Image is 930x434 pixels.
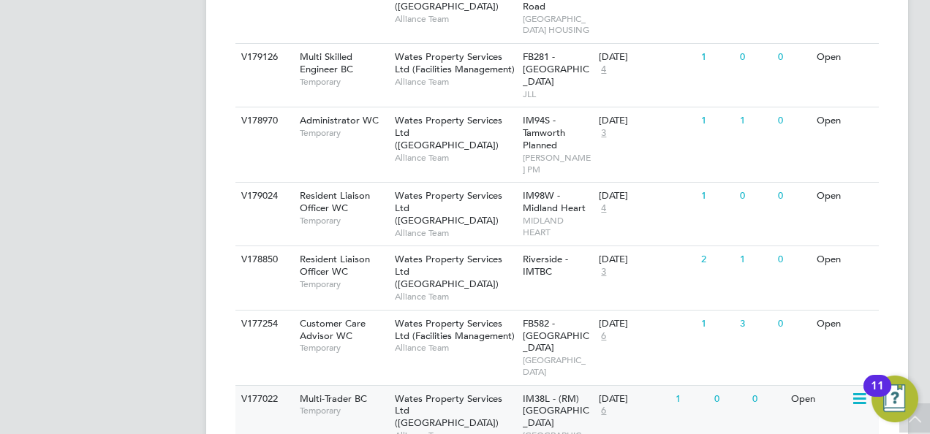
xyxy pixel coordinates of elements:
[599,115,694,127] div: [DATE]
[238,246,289,273] div: V178850
[523,354,592,377] span: [GEOGRAPHIC_DATA]
[697,183,736,210] div: 1
[523,253,568,278] span: Riverside - IMTBC
[238,311,289,338] div: V177254
[697,246,736,273] div: 2
[599,64,608,76] span: 4
[395,76,515,88] span: Alliance Team
[774,246,812,273] div: 0
[395,227,515,239] span: Alliance Team
[697,44,736,71] div: 1
[599,51,694,64] div: [DATE]
[774,311,812,338] div: 0
[736,311,774,338] div: 3
[300,253,370,278] span: Resident Liaison Officer WC
[736,183,774,210] div: 0
[523,392,589,430] span: IM38L - (RM) [GEOGRAPHIC_DATA]
[395,189,502,226] span: Wates Property Services Ltd ([GEOGRAPHIC_DATA])
[736,44,774,71] div: 0
[523,189,586,214] span: IM98W - Midland Heart
[395,152,515,164] span: Alliance Team
[300,317,366,342] span: Customer Care Advisor WC
[774,183,812,210] div: 0
[672,386,710,413] div: 1
[395,114,502,151] span: Wates Property Services Ltd ([GEOGRAPHIC_DATA])
[787,386,851,413] div: Open
[395,253,502,290] span: Wates Property Services Ltd ([GEOGRAPHIC_DATA])
[395,291,515,302] span: Alliance Team
[599,254,694,266] div: [DATE]
[300,50,353,75] span: Multi Skilled Engineer BC
[813,311,877,338] div: Open
[523,114,565,151] span: IM94S - Tamworth Planned
[599,393,668,406] div: [DATE]
[774,44,812,71] div: 0
[697,311,736,338] div: 1
[749,386,787,413] div: 0
[395,342,515,354] span: Alliance Team
[238,183,289,210] div: V179024
[813,183,877,210] div: Open
[395,317,515,342] span: Wates Property Services Ltd (Facilities Management)
[871,386,884,405] div: 11
[300,127,387,139] span: Temporary
[774,107,812,134] div: 0
[300,392,367,405] span: Multi-Trader BC
[736,246,774,273] div: 1
[813,44,877,71] div: Open
[395,13,515,25] span: Alliance Team
[736,107,774,134] div: 1
[872,376,918,422] button: Open Resource Center, 11 new notifications
[599,266,608,278] span: 3
[238,107,289,134] div: V178970
[523,13,592,36] span: [GEOGRAPHIC_DATA] HOUSING
[300,76,387,88] span: Temporary
[395,50,515,75] span: Wates Property Services Ltd (Facilities Management)
[523,215,592,237] span: MIDLAND HEART
[711,386,749,413] div: 0
[599,202,608,215] span: 4
[523,152,592,175] span: [PERSON_NAME] PM
[300,278,387,290] span: Temporary
[238,386,289,413] div: V177022
[599,330,608,343] span: 6
[599,127,608,140] span: 3
[300,215,387,226] span: Temporary
[599,190,694,202] div: [DATE]
[813,107,877,134] div: Open
[300,189,370,214] span: Resident Liaison Officer WC
[523,50,589,88] span: FB281 - [GEOGRAPHIC_DATA]
[599,318,694,330] div: [DATE]
[813,246,877,273] div: Open
[300,114,379,126] span: Administrator WC
[523,88,592,100] span: JLL
[395,392,502,430] span: Wates Property Services Ltd ([GEOGRAPHIC_DATA])
[697,107,736,134] div: 1
[523,317,589,354] span: FB582 - [GEOGRAPHIC_DATA]
[300,405,387,416] span: Temporary
[599,405,608,417] span: 6
[300,342,387,354] span: Temporary
[238,44,289,71] div: V179126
